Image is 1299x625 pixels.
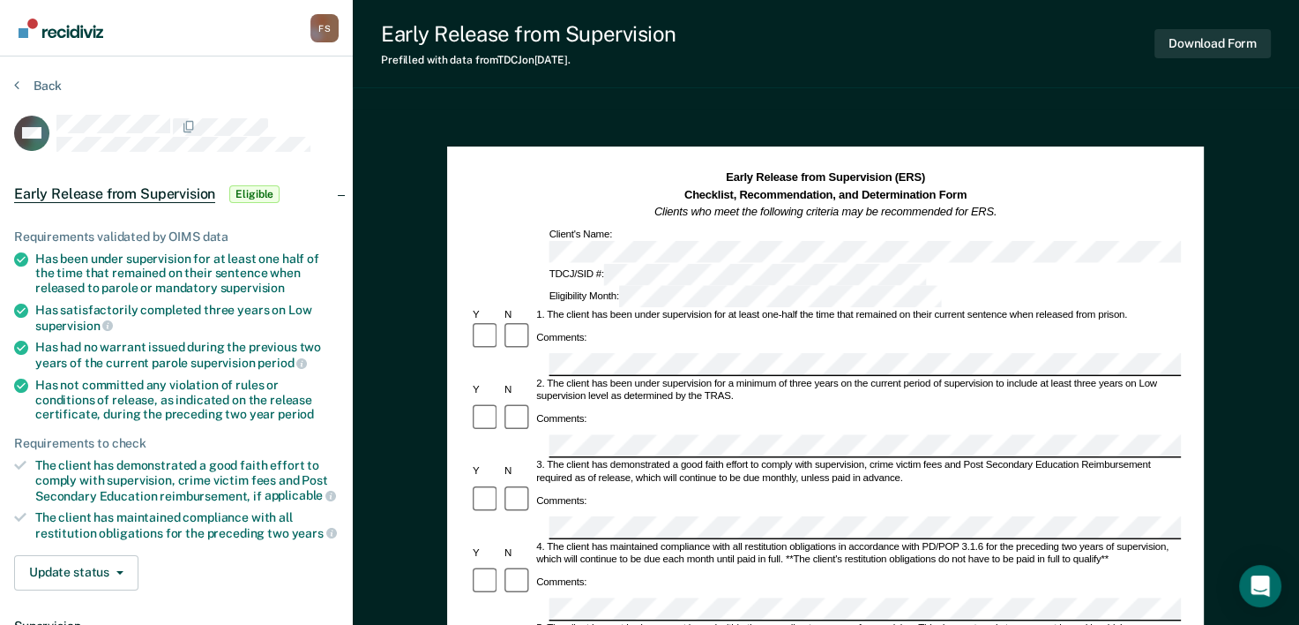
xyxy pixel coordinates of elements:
span: supervision [220,281,285,295]
div: Requirements to check [14,436,339,451]
div: Has had no warrant issued during the previous two years of the current parole supervision [35,340,339,370]
div: Comments: [534,494,590,507]
div: Comments: [534,331,590,343]
strong: Checklist, Recommendation, and Determination Form [684,188,967,200]
span: applicable [265,488,336,502]
div: Early Release from Supervision [381,21,676,47]
div: Has been under supervision for at least one half of the time that remained on their sentence when... [35,252,339,296]
div: Y [470,384,502,396]
div: Comments: [534,413,590,425]
span: years [292,526,337,540]
div: 3. The client has demonstrated a good faith effort to comply with supervision, crime victim fees ... [534,460,1182,486]
div: Comments: [534,576,590,588]
div: Requirements validated by OIMS data [14,230,339,245]
button: Update status [14,555,138,591]
div: Has not committed any violation of rules or conditions of release, as indicated on the release ce... [35,378,339,422]
div: TDCJ/SID #: [547,264,929,286]
img: Recidiviz [19,19,103,38]
span: Eligible [229,185,280,203]
div: F S [310,14,339,42]
span: period [258,356,307,370]
div: N [502,547,534,560]
div: 4. The client has maintained compliance with all restitution obligations in accordance with PD/PO... [534,541,1182,567]
div: N [502,309,534,321]
div: Y [470,466,502,478]
div: Eligibility Month: [547,286,944,308]
div: 1. The client has been under supervision for at least one-half the time that remained on their cu... [534,309,1182,321]
strong: Early Release from Supervision (ERS) [726,171,925,184]
div: The client has demonstrated a good faith effort to comply with supervision, crime victim fees and... [35,458,339,503]
em: Clients who meet the following criteria may be recommended for ERS. [654,206,997,218]
div: Open Intercom Messenger [1239,565,1281,607]
div: 2. The client has been under supervision for a minimum of three years on the current period of su... [534,378,1182,403]
button: Profile dropdown button [310,14,339,42]
div: Prefilled with data from TDCJ on [DATE] . [381,54,676,66]
div: N [502,384,534,396]
span: supervision [35,319,113,333]
div: Has satisfactorily completed three years on Low [35,303,339,333]
button: Back [14,78,62,94]
button: Download Form [1154,29,1271,58]
div: Y [470,309,502,321]
div: The client has maintained compliance with all restitution obligations for the preceding two [35,510,339,540]
div: Y [470,547,502,560]
span: Early Release from Supervision [14,185,215,203]
div: N [502,466,534,478]
span: period [278,407,314,421]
